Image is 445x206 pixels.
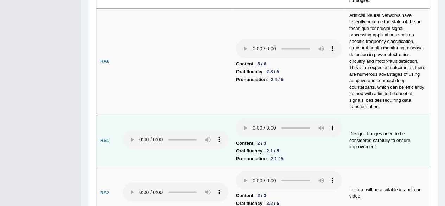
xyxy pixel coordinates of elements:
[263,147,282,155] div: 2.1 / 5
[236,147,262,155] b: Oral fluency
[236,68,262,76] b: Oral fluency
[236,60,342,68] li: :
[100,190,109,195] b: RS2
[268,155,286,162] div: 2.1 / 5
[345,8,430,114] td: Artificial Neural Networks have recently become the state-of-the-art technique for crucial signal...
[100,58,109,64] b: RA6
[236,76,267,83] b: Pronunciation
[236,192,342,199] li: :
[254,192,269,199] div: 2 / 3
[345,114,430,167] td: Design changes need to be considered carefully to ensure improvement.
[236,139,342,147] li: :
[100,138,109,143] b: RS1
[236,139,253,147] b: Content
[236,147,342,155] li: :
[268,76,286,83] div: 2.4 / 5
[236,155,342,163] li: :
[236,60,253,68] b: Content
[254,60,269,68] div: 5 / 6
[254,139,269,147] div: 2 / 3
[263,68,282,75] div: 2.8 / 5
[236,155,267,163] b: Pronunciation
[236,68,342,76] li: :
[236,76,342,83] li: :
[236,192,253,199] b: Content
